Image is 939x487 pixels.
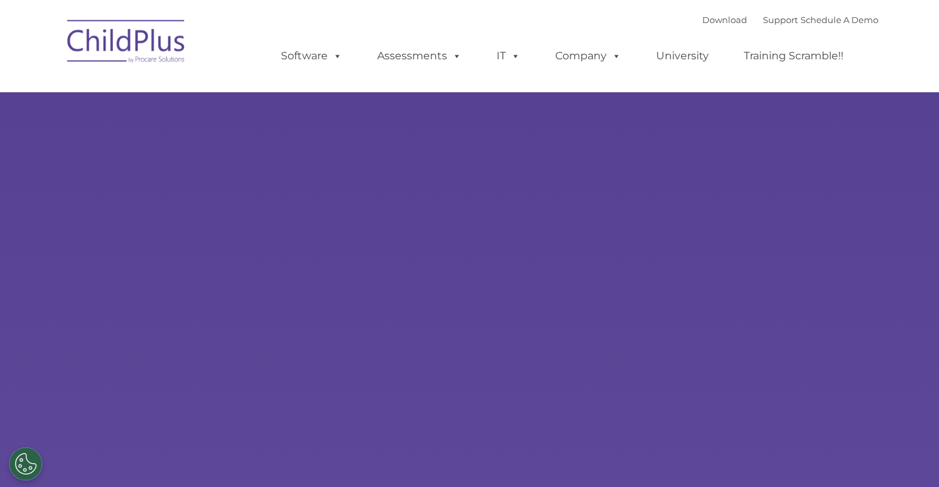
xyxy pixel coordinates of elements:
a: IT [483,43,533,69]
a: Company [542,43,634,69]
a: Software [268,43,355,69]
a: Assessments [364,43,475,69]
a: Schedule A Demo [801,14,878,25]
button: Cookies Settings [9,447,42,480]
a: Download [702,14,747,25]
font: | [702,14,878,25]
a: University [643,43,722,69]
a: Training Scramble!! [731,43,857,69]
img: ChildPlus by Procare Solutions [61,11,193,76]
a: Support [763,14,798,25]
